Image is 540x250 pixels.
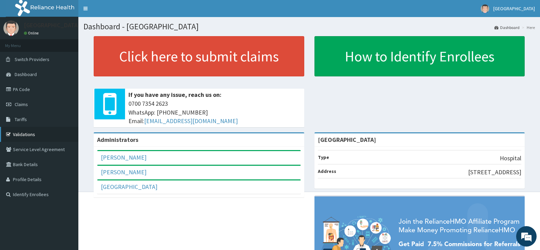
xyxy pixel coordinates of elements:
b: Administrators [97,136,138,144]
li: Here [520,25,535,30]
a: Click here to submit claims [94,36,304,76]
b: Address [318,168,336,174]
strong: [GEOGRAPHIC_DATA] [318,136,376,144]
p: Hospital [500,154,521,163]
img: User Image [3,20,19,36]
span: [GEOGRAPHIC_DATA] [493,5,535,12]
a: [EMAIL_ADDRESS][DOMAIN_NAME] [144,117,238,125]
img: User Image [481,4,489,13]
p: [STREET_ADDRESS] [468,168,521,177]
h1: Dashboard - [GEOGRAPHIC_DATA] [83,22,535,31]
b: Type [318,154,329,160]
a: [PERSON_NAME] [101,153,146,161]
span: 0700 7354 2623 WhatsApp: [PHONE_NUMBER] Email: [128,99,301,126]
span: Switch Providers [15,56,49,62]
span: Tariffs [15,116,27,122]
span: Claims [15,101,28,107]
span: Dashboard [15,71,37,77]
a: Dashboard [494,25,520,30]
b: If you have any issue, reach us on: [128,91,221,99]
a: [PERSON_NAME] [101,168,146,176]
a: [GEOGRAPHIC_DATA] [101,183,157,191]
a: How to Identify Enrollees [314,36,525,76]
a: Online [24,31,40,35]
p: [GEOGRAPHIC_DATA] [24,22,80,28]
